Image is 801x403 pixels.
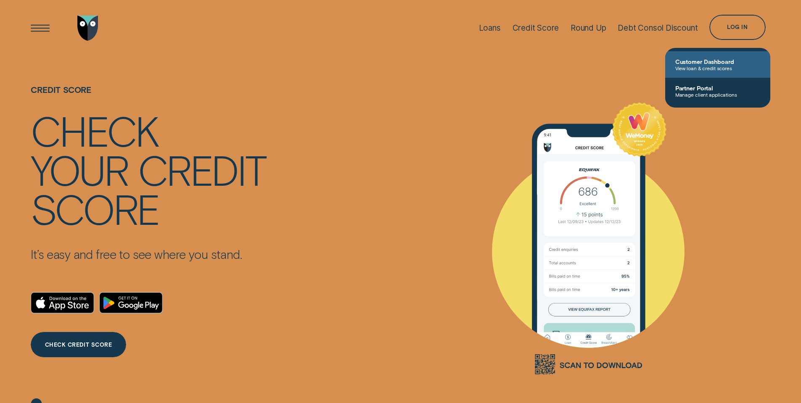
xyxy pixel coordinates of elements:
[31,111,266,228] h4: Check your credit score
[479,23,501,33] div: Loans
[665,78,770,104] a: Partner PortalManage client applications
[665,51,770,78] a: Customer DashboardView loan & credit scores
[709,15,765,40] button: Log in
[31,292,94,313] a: Download on the App Store
[99,292,163,313] a: Android App on Google Play
[138,150,266,189] div: credit
[31,150,128,189] div: your
[28,16,53,41] button: Open Menu
[31,85,266,111] h1: Credit Score
[31,189,159,228] div: score
[675,58,760,65] span: Customer Dashboard
[618,23,698,33] div: Debt Consol Discount
[571,23,606,33] div: Round Up
[31,247,266,262] p: It’s easy and free to see where you stand.
[675,92,760,97] span: Manage client applications
[31,332,126,357] a: CHECK CREDIT SCORE
[675,84,760,92] span: Partner Portal
[77,16,98,41] img: Wisr
[675,65,760,71] span: View loan & credit scores
[513,23,559,33] div: Credit Score
[31,111,158,150] div: Check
